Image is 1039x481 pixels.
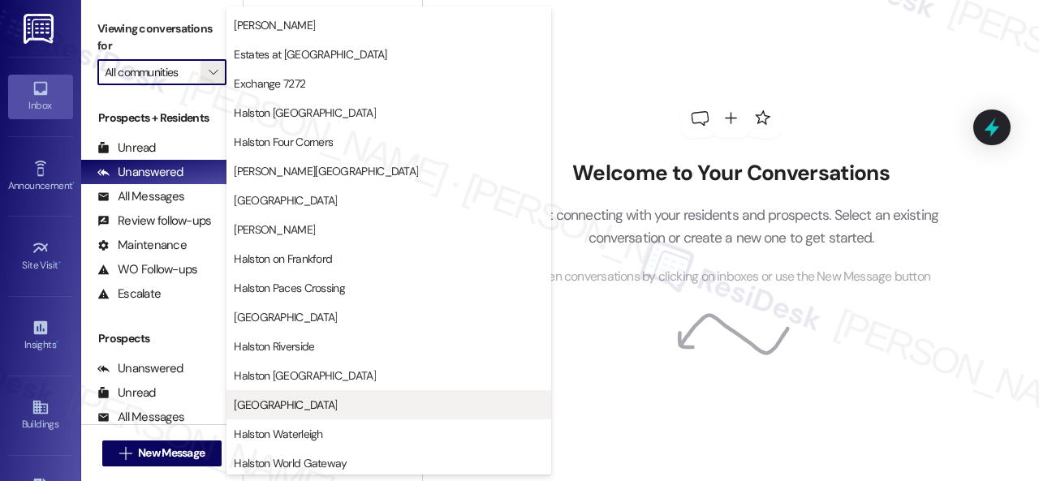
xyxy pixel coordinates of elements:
input: All communities [105,59,200,85]
img: ResiDesk Logo [24,14,57,44]
p: Start connecting with your residents and prospects. Select an existing conversation or create a n... [499,204,964,250]
span: New Message [138,444,205,462]
div: All Messages [97,409,184,426]
span: Halston Four Corners [234,134,333,150]
a: Inbox [8,75,73,118]
span: [PERSON_NAME] [234,17,315,33]
i:  [119,447,131,460]
span: Halston Paces Crossing [234,280,345,296]
span: Halston World Gateway [234,455,347,471]
a: Insights • [8,314,73,358]
i:  [209,66,218,79]
span: • [58,257,61,268]
div: Review follow-ups [97,213,211,230]
div: Maintenance [97,237,187,254]
a: Site Visit • [8,234,73,278]
label: Viewing conversations for [97,16,226,59]
a: Buildings [8,393,73,437]
div: Unanswered [97,360,183,377]
span: Open conversations by clicking on inboxes or use the New Message button [532,267,930,287]
span: [PERSON_NAME][GEOGRAPHIC_DATA] [234,163,418,179]
span: [GEOGRAPHIC_DATA] [234,309,337,325]
div: Escalate [97,286,161,303]
div: Prospects [81,330,243,347]
span: • [72,178,75,189]
span: Halston Riverside [234,338,314,354]
div: Unread [97,140,156,157]
span: [GEOGRAPHIC_DATA] [234,397,337,413]
span: Halston [GEOGRAPHIC_DATA] [234,105,376,121]
span: [GEOGRAPHIC_DATA] [234,192,337,208]
button: New Message [102,440,222,466]
h2: Welcome to Your Conversations [499,161,964,187]
span: Halston on Frankford [234,251,332,267]
div: Unread [97,384,156,402]
span: • [56,337,58,348]
span: [PERSON_NAME] [234,221,315,238]
div: All Messages [97,188,184,205]
span: Exchange 7272 [234,75,305,92]
div: WO Follow-ups [97,261,197,278]
div: Prospects + Residents [81,110,243,127]
div: Unanswered [97,164,183,181]
span: Estates at [GEOGRAPHIC_DATA] [234,46,386,62]
span: Halston Waterleigh [234,426,322,442]
span: Halston [GEOGRAPHIC_DATA] [234,367,376,384]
